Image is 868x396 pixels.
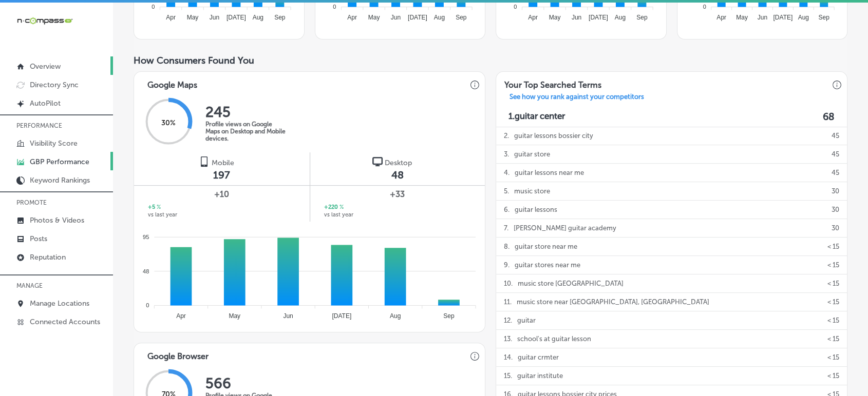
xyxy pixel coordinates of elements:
p: < 15 [827,237,839,255]
tspan: Aug [253,13,263,21]
p: Photos & Videos [30,216,84,225]
p: < 15 [827,348,839,366]
tspan: 0 [146,302,149,308]
tspan: Apr [166,13,176,21]
p: 7 . [504,219,508,237]
tspan: Sep [443,312,455,319]
p: guitar store [514,145,550,163]
p: Visibility Score [30,139,78,148]
p: < 15 [827,274,839,292]
p: Manage Locations [30,299,89,308]
tspan: Apr [528,13,538,21]
p: 6 . [504,201,510,219]
span: How Consumers Found You [134,55,254,66]
tspan: 0 [152,4,155,10]
p: Profile views on Google Maps on Desktop and Mobile devices. [205,121,288,142]
tspan: May [187,13,199,21]
h2: +5 [148,203,161,212]
span: Mobile [212,159,234,167]
img: 660ab0bf-5cc7-4cb8-ba1c-48b5ae0f18e60NCTV_CLogo_TV_Black_-500x88.png [16,16,73,26]
tspan: Sep [636,13,648,21]
tspan: Jun [757,13,767,21]
h2: 566 [205,375,288,392]
span: % [155,203,161,212]
p: 30 [832,201,839,219]
tspan: Aug [798,13,808,21]
h2: +220 [324,203,344,212]
p: guitar crmter [518,348,559,366]
p: music store [GEOGRAPHIC_DATA] [518,274,624,292]
p: 30 [832,182,839,200]
p: Overview [30,62,61,71]
span: 30 % [161,118,176,127]
p: guitar lessons [515,201,557,219]
p: 11 . [504,293,512,311]
p: guitar lessons near me [515,164,584,182]
p: guitar [517,311,536,329]
tspan: 0 [333,4,336,10]
tspan: Apr [176,312,186,319]
tspan: 0 [703,4,706,10]
tspan: 95 [143,234,149,240]
tspan: Sep [274,13,286,21]
h2: 245 [205,104,288,121]
span: 197 [213,169,230,181]
h3: Google Browser [139,343,217,364]
tspan: 48 [143,268,149,274]
p: < 15 [827,256,839,274]
p: 45 [832,164,839,182]
p: Directory Sync [30,81,79,89]
tspan: Jun [283,312,293,319]
p: music store [514,182,550,200]
p: music store near [GEOGRAPHIC_DATA], [GEOGRAPHIC_DATA] [517,293,709,311]
p: GBP Performance [30,157,89,166]
p: 3 . [504,145,509,163]
p: 1. guitar center [508,111,565,123]
p: Reputation [30,253,66,262]
p: 8 . [504,237,510,255]
p: guitar institute [517,367,563,385]
tspan: Aug [615,13,626,21]
tspan: May [368,13,380,21]
tspan: [DATE] [332,312,351,319]
img: logo [199,156,210,167]
tspan: Aug [433,13,444,21]
p: < 15 [827,330,839,348]
tspan: Jun [572,13,581,21]
p: 13 . [504,330,512,348]
tspan: May [229,312,240,319]
img: logo [372,156,383,167]
p: Posts [30,234,47,243]
p: 2 . [504,127,509,145]
p: [PERSON_NAME] guitar academy [514,219,616,237]
p: 9 . [504,256,510,274]
tspan: Jun [210,13,219,21]
tspan: [DATE] [408,13,427,21]
p: 14 . [504,348,513,366]
tspan: Aug [390,312,401,319]
tspan: Sep [456,13,467,21]
span: % [338,203,344,212]
p: 45 [832,127,839,145]
span: +10 [148,188,295,201]
p: Connected Accounts [30,318,100,326]
p: 12 . [504,311,512,329]
p: AutoPilot [30,99,61,108]
p: guitar lessons bossier city [514,127,593,145]
p: Keyword Rankings [30,176,90,185]
span: vs last year [324,212,353,217]
p: 30 [832,219,839,237]
tspan: [DATE] [589,13,608,21]
h3: Your Top Searched Terms [496,72,610,93]
p: 10 . [504,274,513,292]
p: < 15 [827,293,839,311]
a: See how you rank against your competitors [501,93,652,104]
label: 68 [823,111,835,123]
tspan: Jun [390,13,400,21]
tspan: May [736,13,748,21]
tspan: May [549,13,561,21]
p: school's at guitar lesson [517,330,591,348]
p: 5 . [504,182,509,200]
p: 45 [832,145,839,163]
